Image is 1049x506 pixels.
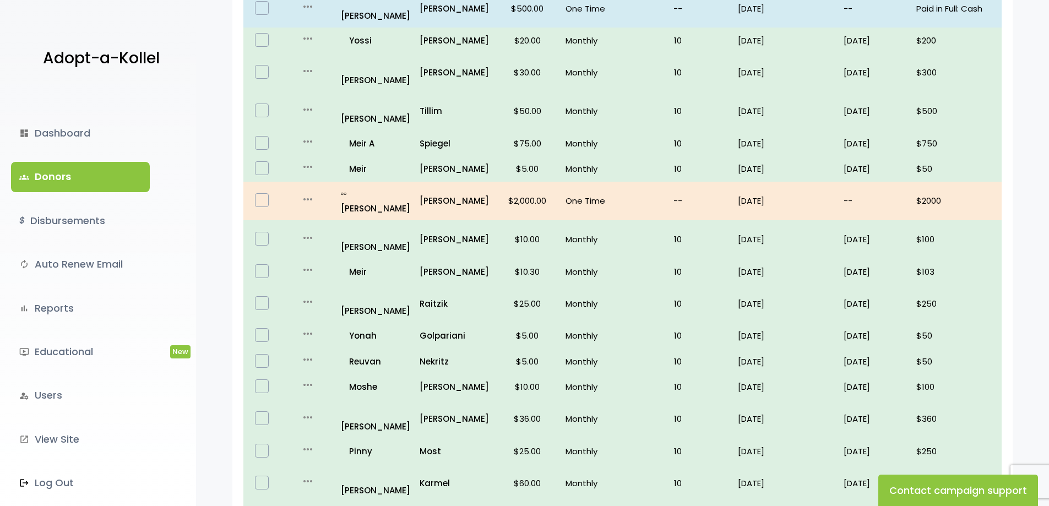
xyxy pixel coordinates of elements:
a: Pinny [341,444,411,459]
a: [PERSON_NAME] [341,289,411,318]
p: $5.00 [498,354,557,369]
p: [PERSON_NAME] [420,161,490,176]
a: Most [420,444,490,459]
a: Reuvan [341,354,411,369]
a: [PERSON_NAME] [420,193,490,208]
a: dashboardDashboard [11,118,150,148]
p: -- [627,193,729,208]
p: [PERSON_NAME] [420,33,490,48]
p: Monthly [566,354,618,369]
p: Karmel [420,476,490,491]
p: Monthly [566,232,618,247]
a: Meir [341,264,411,279]
a: [PERSON_NAME] [341,225,411,254]
p: Raitzik [420,296,490,311]
p: [DATE] [844,354,907,369]
a: [PERSON_NAME] [420,264,490,279]
p: $750 [916,136,997,151]
p: $50 [916,161,997,176]
p: $10.00 [498,379,557,394]
p: [DATE] [844,379,907,394]
a: Log Out [11,468,150,498]
i: more_horiz [301,231,314,244]
p: Adopt-a-Kollel [43,45,160,72]
i: more_horiz [301,443,314,456]
p: $5.00 [498,328,557,343]
p: $75.00 [498,136,557,151]
p: $250 [916,444,997,459]
p: [PERSON_NAME] [420,379,490,394]
p: 10 [627,411,729,426]
p: [DATE] [738,136,835,151]
p: [DATE] [738,193,835,208]
p: $5.00 [498,161,557,176]
p: 10 [627,65,729,80]
a: Tillim [420,104,490,118]
p: $25.00 [498,444,557,459]
p: $300 [916,65,997,80]
p: [DATE] [738,379,835,394]
span: groups [19,172,29,182]
p: [DATE] [844,264,907,279]
p: $10.30 [498,264,557,279]
p: [PERSON_NAME] [341,404,411,434]
i: more_horiz [301,295,314,308]
p: [DATE] [844,476,907,491]
a: Meir [341,161,411,176]
p: [DATE] [844,296,907,311]
i: autorenew [19,259,29,269]
p: $100 [916,232,997,247]
p: [PERSON_NAME] [341,96,411,126]
p: Monthly [566,328,618,343]
a: all_inclusive[PERSON_NAME] [341,186,411,216]
p: $25.00 [498,296,557,311]
i: bar_chart [19,303,29,313]
p: $200 [916,33,997,48]
p: [PERSON_NAME] [341,186,411,216]
p: [DATE] [844,136,907,151]
p: Yossi [341,33,411,48]
a: Yonah [341,328,411,343]
i: manage_accounts [19,391,29,401]
i: more_horiz [301,193,314,206]
p: [PERSON_NAME] [420,65,490,80]
a: launchView Site [11,425,150,454]
p: Meir A [341,136,411,151]
p: Monthly [566,33,618,48]
a: autorenewAuto Renew Email [11,249,150,279]
p: [DATE] [844,161,907,176]
p: $50.00 [498,104,557,118]
p: 10 [627,264,729,279]
a: [PERSON_NAME] [341,468,411,498]
a: [PERSON_NAME] [420,411,490,426]
p: Nekritz [420,354,490,369]
p: $30.00 [498,65,557,80]
p: Monthly [566,379,618,394]
a: [PERSON_NAME] [420,1,490,16]
p: -- [844,1,907,16]
a: [PERSON_NAME] [341,58,411,88]
p: One Time [566,1,618,16]
p: [DATE] [844,444,907,459]
p: Monthly [566,476,618,491]
p: $500.00 [498,1,557,16]
button: Contact campaign support [878,475,1038,506]
p: [DATE] [844,33,907,48]
i: more_horiz [301,64,314,78]
a: Spiegel [420,136,490,151]
i: more_horiz [301,411,314,424]
p: 10 [627,296,729,311]
p: 10 [627,379,729,394]
i: ondemand_video [19,347,29,357]
p: [DATE] [738,65,835,80]
i: all_inclusive [341,191,349,197]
